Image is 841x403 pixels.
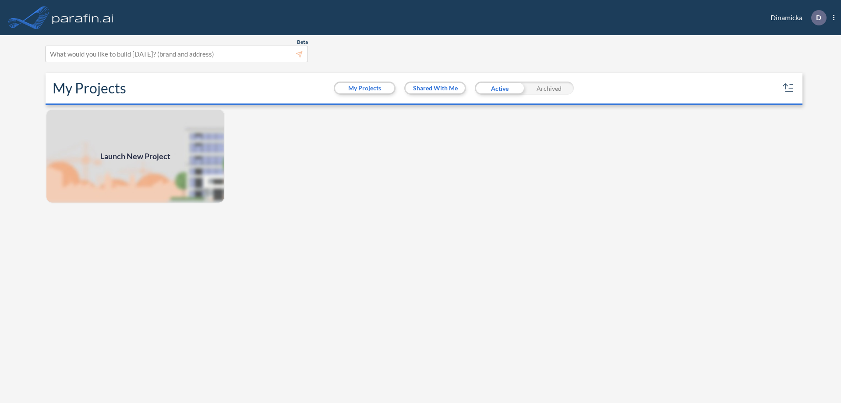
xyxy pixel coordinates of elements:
[46,109,225,203] img: add
[816,14,821,21] p: D
[46,109,225,203] a: Launch New Project
[335,83,394,93] button: My Projects
[100,150,170,162] span: Launch New Project
[406,83,465,93] button: Shared With Me
[757,10,834,25] div: Dinamicka
[781,81,795,95] button: sort
[53,80,126,96] h2: My Projects
[475,82,524,95] div: Active
[524,82,574,95] div: Archived
[297,39,308,46] span: Beta
[50,9,115,26] img: logo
